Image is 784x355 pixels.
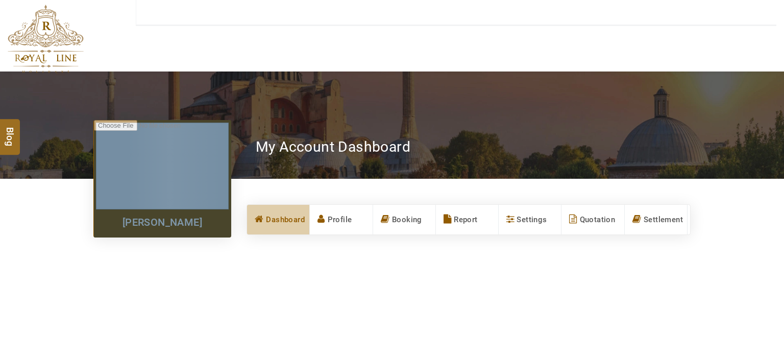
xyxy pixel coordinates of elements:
[310,205,372,234] a: Profile
[247,205,309,234] a: Dashboard
[373,205,435,234] a: Booking
[499,205,561,234] a: Settings
[561,205,624,234] a: Quotation
[4,127,17,136] span: Blog
[436,205,498,234] a: Report
[625,205,687,234] a: Settlement
[256,138,410,156] h2: My Account Dashboard
[8,5,84,74] img: The Royal Line Holidays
